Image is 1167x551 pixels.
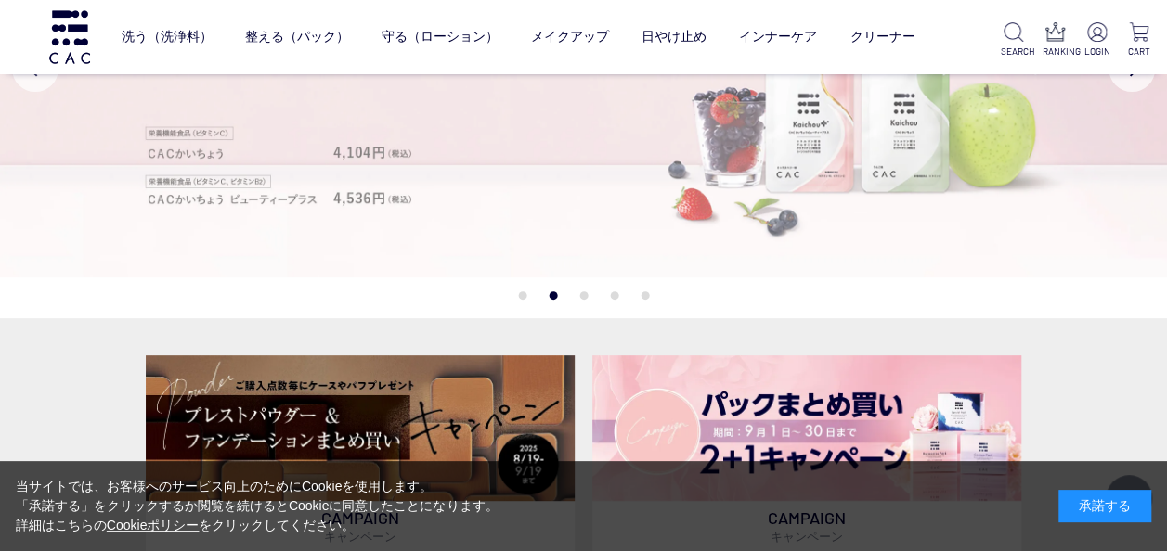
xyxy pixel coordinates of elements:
p: SEARCH [1001,45,1028,58]
a: メイクアップ [531,14,609,60]
a: 整える（パック） [245,14,349,60]
a: CART [1125,22,1152,58]
a: 日やけ止め [642,14,707,60]
button: 4 of 5 [610,291,618,300]
img: パックキャンペーン2+1 [592,355,1021,501]
p: RANKING [1042,45,1069,58]
div: 当サイトでは、お客様へのサービス向上のためにCookieを使用します。 「承諾する」をクリックするか閲覧を続けるとCookieに同意したことになります。 詳細はこちらの をクリックしてください。 [16,477,499,535]
div: 承諾する [1058,490,1151,522]
a: 守る（ローション） [382,14,499,60]
a: LOGIN [1083,22,1110,58]
p: LOGIN [1083,45,1110,58]
a: インナーケア [739,14,817,60]
button: 3 of 5 [579,291,588,300]
p: CART [1125,45,1152,58]
button: 1 of 5 [518,291,526,300]
a: SEARCH [1001,22,1028,58]
a: Cookieポリシー [107,518,200,532]
a: 洗う（洗浄料） [122,14,213,60]
img: logo [46,10,93,63]
img: ベースメイクキャンペーン [146,355,575,501]
a: クリーナー [849,14,914,60]
button: 5 of 5 [641,291,649,300]
a: ベースメイクキャンペーン ベースメイクキャンペーン CAMPAIGNキャンペーン [146,355,575,551]
a: RANKING [1042,22,1069,58]
a: パックキャンペーン2+1 パックキャンペーン2+1 CAMPAIGNキャンペーン [592,355,1021,551]
button: 2 of 5 [549,291,557,300]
